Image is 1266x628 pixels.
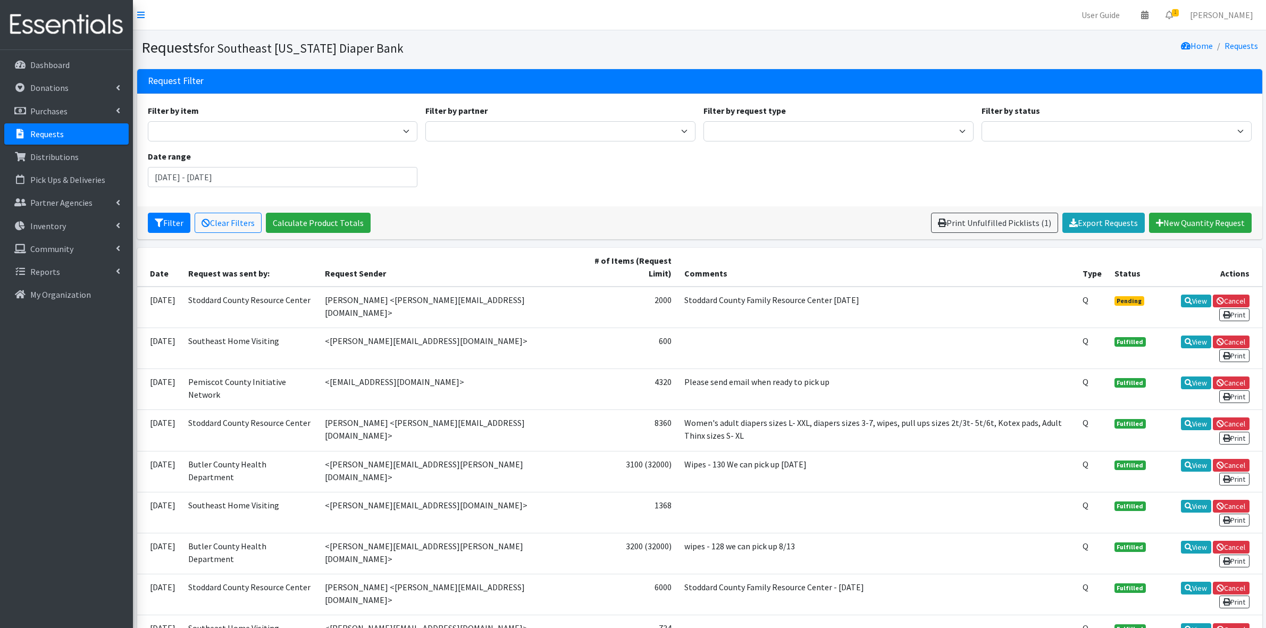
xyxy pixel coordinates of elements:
td: Stoddard County Resource Center [182,410,319,451]
span: Fulfilled [1114,583,1146,593]
td: [DATE] [137,328,182,369]
a: Print [1219,473,1250,485]
td: [PERSON_NAME] <[PERSON_NAME][EMAIL_ADDRESS][DOMAIN_NAME]> [318,287,572,328]
th: Date [137,248,182,287]
a: [PERSON_NAME] [1181,4,1262,26]
td: Butler County Health Department [182,533,319,574]
td: Stoddard County Family Resource Center - [DATE] [678,574,1076,615]
td: <[PERSON_NAME][EMAIL_ADDRESS][PERSON_NAME][DOMAIN_NAME]> [318,533,572,574]
p: Dashboard [30,60,70,70]
abbr: Quantity [1083,417,1088,428]
td: Stoddard County Resource Center [182,574,319,615]
td: 4320 [573,369,678,410]
a: New Quantity Request [1149,213,1252,233]
a: Print Unfulfilled Picklists (1) [931,213,1058,233]
p: Requests [30,129,64,139]
a: Community [4,238,129,259]
label: Filter by item [148,104,199,117]
small: for Southeast [US_STATE] Diaper Bank [199,40,404,56]
p: Partner Agencies [30,197,93,208]
button: Filter [148,213,190,233]
td: 3200 (32000) [573,533,678,574]
td: 600 [573,328,678,369]
td: 6000 [573,574,678,615]
a: View [1181,500,1211,513]
th: # of Items (Request Limit) [573,248,678,287]
p: Community [30,244,73,254]
label: Filter by status [982,104,1040,117]
a: Print [1219,432,1250,445]
a: Inventory [4,215,129,237]
a: User Guide [1073,4,1128,26]
a: Print [1219,555,1250,567]
p: Inventory [30,221,66,231]
th: Request Sender [318,248,572,287]
p: Donations [30,82,69,93]
a: Cancel [1213,500,1250,513]
span: Fulfilled [1114,542,1146,552]
td: Wipes - 130 We can pick up [DATE] [678,451,1076,492]
span: Pending [1114,296,1145,306]
td: [DATE] [137,410,182,451]
td: wipes - 128 we can pick up 8/13 [678,533,1076,574]
p: Reports [30,266,60,277]
td: [PERSON_NAME] <[PERSON_NAME][EMAIL_ADDRESS][DOMAIN_NAME]> [318,574,572,615]
td: 2000 [573,287,678,328]
span: 1 [1172,9,1179,16]
a: Print [1219,514,1250,526]
a: Cancel [1213,417,1250,430]
img: HumanEssentials [4,7,129,43]
td: Southeast Home Visiting [182,492,319,533]
a: Donations [4,77,129,98]
a: Requests [1225,40,1258,51]
td: [PERSON_NAME] <[PERSON_NAME][EMAIL_ADDRESS][DOMAIN_NAME]> [318,410,572,451]
a: Requests [4,123,129,145]
a: Cancel [1213,459,1250,472]
input: January 1, 2011 - December 31, 2011 [148,167,418,187]
abbr: Quantity [1083,582,1088,592]
td: <[PERSON_NAME][EMAIL_ADDRESS][DOMAIN_NAME]> [318,328,572,369]
a: Print [1219,596,1250,608]
p: Distributions [30,152,79,162]
a: Cancel [1213,376,1250,389]
span: Fulfilled [1114,419,1146,429]
a: Cancel [1213,582,1250,594]
abbr: Quantity [1083,295,1088,305]
th: Actions [1152,248,1262,287]
a: View [1181,295,1211,307]
a: View [1181,336,1211,348]
td: Southeast Home Visiting [182,328,319,369]
a: Print [1219,349,1250,362]
td: <[EMAIL_ADDRESS][DOMAIN_NAME]> [318,369,572,410]
a: Calculate Product Totals [266,213,371,233]
td: Women's adult diapers sizes L- XXL, diapers sizes 3-7, wipes, pull ups sizes 2t/3t- 5t/6t, Kotex ... [678,410,1076,451]
td: [DATE] [137,369,182,410]
a: Reports [4,261,129,282]
span: Fulfilled [1114,501,1146,511]
a: View [1181,459,1211,472]
td: Butler County Health Department [182,451,319,492]
a: Home [1181,40,1213,51]
td: <[PERSON_NAME][EMAIL_ADDRESS][DOMAIN_NAME]> [318,492,572,533]
a: Purchases [4,101,129,122]
th: Type [1076,248,1108,287]
a: Cancel [1213,541,1250,554]
td: Pemiscot County Initiative Network [182,369,319,410]
abbr: Quantity [1083,541,1088,551]
p: Purchases [30,106,68,116]
label: Filter by request type [703,104,786,117]
td: Please send email when ready to pick up [678,369,1076,410]
a: Export Requests [1062,213,1145,233]
a: Dashboard [4,54,129,76]
label: Date range [148,150,191,163]
th: Comments [678,248,1076,287]
a: Cancel [1213,336,1250,348]
a: Print [1219,308,1250,321]
p: Pick Ups & Deliveries [30,174,105,185]
a: Partner Agencies [4,192,129,213]
a: Clear Filters [195,213,262,233]
td: 1368 [573,492,678,533]
td: <[PERSON_NAME][EMAIL_ADDRESS][PERSON_NAME][DOMAIN_NAME]> [318,451,572,492]
span: Fulfilled [1114,337,1146,347]
abbr: Quantity [1083,376,1088,387]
